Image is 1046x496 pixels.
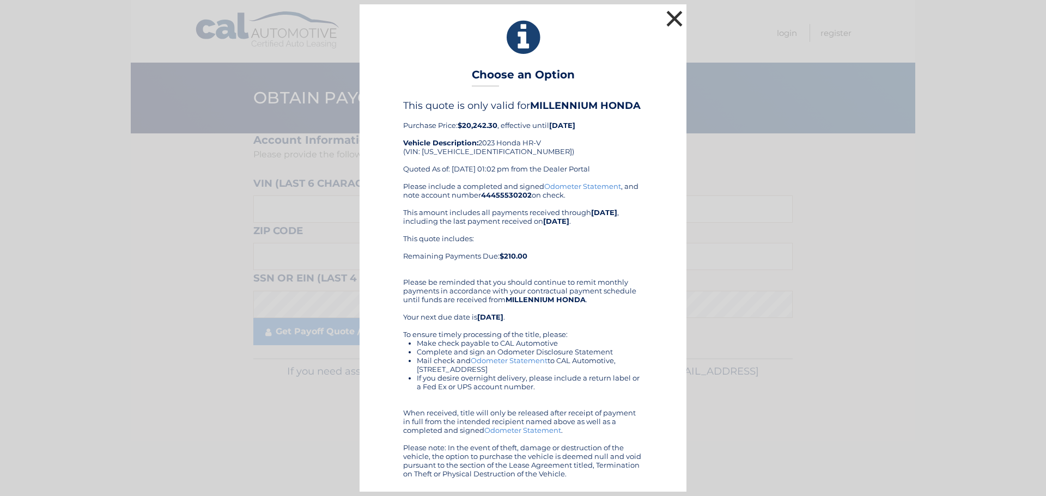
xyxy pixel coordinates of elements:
h3: Choose an Option [472,68,575,87]
div: Please include a completed and signed , and note account number on check. This amount includes al... [403,182,643,478]
li: Make check payable to CAL Automotive [417,339,643,347]
b: [DATE] [549,121,575,130]
li: If you desire overnight delivery, please include a return label or a Fed Ex or UPS account number. [417,373,643,391]
b: $20,242.30 [458,121,497,130]
div: This quote includes: Remaining Payments Due: [403,234,643,269]
b: MILLENNIUM HONDA [530,100,641,112]
h4: This quote is only valid for [403,100,643,112]
button: × [664,8,685,29]
a: Odometer Statement [471,356,548,365]
a: Odometer Statement [544,182,621,191]
b: 44455530202 [481,191,532,199]
b: [DATE] [477,313,503,321]
b: [DATE] [591,208,617,217]
b: [DATE] [543,217,569,225]
li: Complete and sign an Odometer Disclosure Statement [417,347,643,356]
a: Odometer Statement [484,426,561,434]
li: Mail check and to CAL Automotive, [STREET_ADDRESS] [417,356,643,373]
b: MILLENNIUM HONDA [506,295,586,304]
b: $210.00 [500,252,527,260]
strong: Vehicle Description: [403,138,478,147]
div: Purchase Price: , effective until 2023 Honda HR-V (VIN: [US_VEHICLE_IDENTIFICATION_NUMBER]) Quote... [403,100,643,181]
